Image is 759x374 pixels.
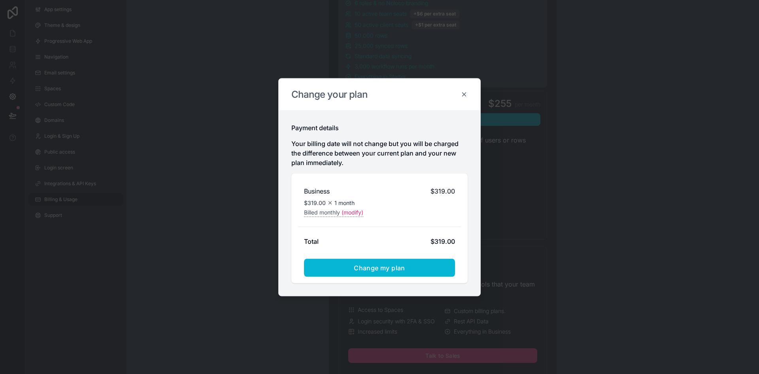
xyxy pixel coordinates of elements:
button: Billed monthly(modify) [304,208,363,217]
span: $319.00 [304,199,326,207]
h2: Business [304,186,330,196]
button: Change my plan [304,258,455,277]
div: $319.00 [430,236,455,246]
h2: Payment details [291,123,339,132]
p: Your billing date will not change but you will be charged the difference between your current pla... [291,139,468,167]
span: $319.00 [430,186,455,196]
span: 1 month [334,199,355,207]
h2: Total [304,236,319,246]
span: Change my plan [354,264,405,271]
span: (modify) [342,208,363,216]
h2: Change your plan [291,88,468,101]
span: Billed monthly [304,208,340,216]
